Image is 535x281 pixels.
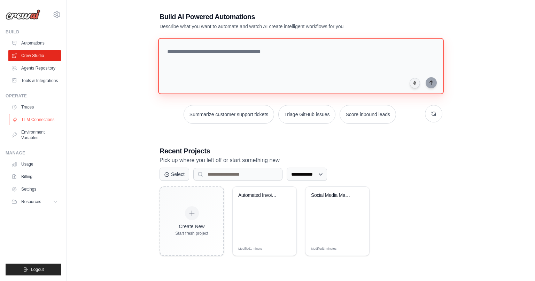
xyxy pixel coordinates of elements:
[8,102,61,113] a: Traces
[8,75,61,86] a: Tools & Integrations
[8,38,61,49] a: Automations
[21,199,41,204] span: Resources
[425,105,442,122] button: Get new suggestions
[8,50,61,61] a: Crew Studio
[175,231,208,236] div: Start fresh project
[311,192,353,199] div: Social Media Management Automation
[160,156,442,165] p: Pick up where you left off or start something new
[8,196,61,207] button: Resources
[160,168,189,181] button: Select
[8,171,61,182] a: Billing
[280,246,286,251] span: Edit
[6,9,40,20] img: Logo
[311,247,336,251] span: Modified 3 minutes
[353,246,359,251] span: Edit
[6,150,61,156] div: Manage
[175,223,208,230] div: Create New
[31,267,44,272] span: Logout
[278,105,335,124] button: Triage GitHub issues
[184,105,274,124] button: Summarize customer support tickets
[6,264,61,275] button: Logout
[9,114,62,125] a: LLM Connections
[238,192,280,199] div: Automated Invoice Processing & Approval System
[340,105,396,124] button: Score inbound leads
[8,159,61,170] a: Usage
[160,23,394,30] p: Describe what you want to automate and watch AI create intelligent workflows for you
[160,146,442,156] h3: Recent Projects
[6,29,61,35] div: Build
[8,184,61,195] a: Settings
[160,12,394,22] h1: Build AI Powered Automations
[238,247,262,251] span: Modified 1 minute
[6,93,61,99] div: Operate
[8,127,61,143] a: Environment Variables
[410,78,420,88] button: Click to speak your automation idea
[8,63,61,74] a: Agents Repository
